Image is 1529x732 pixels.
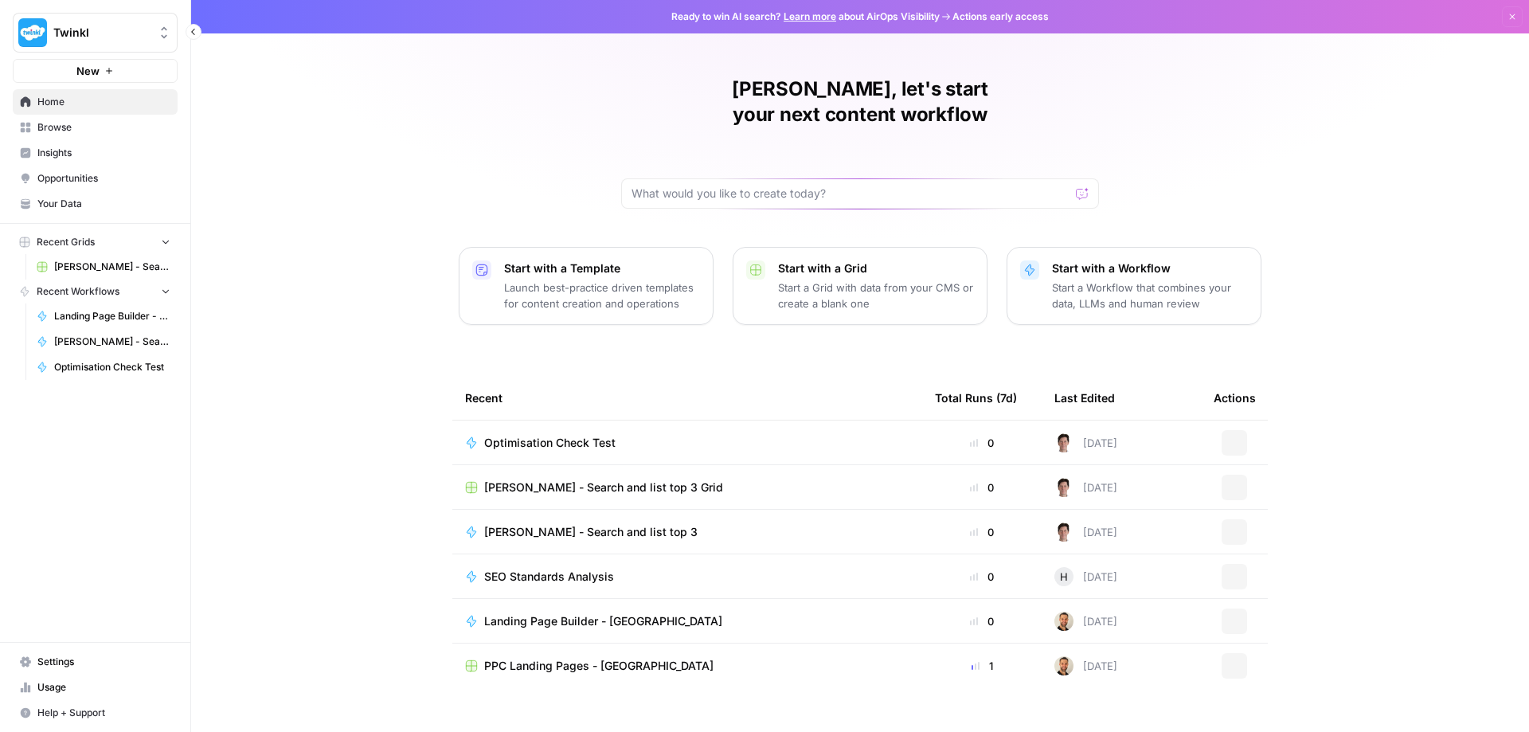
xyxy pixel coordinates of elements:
div: [DATE] [1054,567,1117,586]
button: Start with a TemplateLaunch best-practice driven templates for content creation and operations [459,247,714,325]
div: [DATE] [1054,523,1117,542]
div: 1 [935,658,1029,674]
a: [PERSON_NAME] - Search and list top 3 [465,524,909,540]
div: 0 [935,613,1029,629]
div: [DATE] [1054,656,1117,675]
a: Usage [13,675,178,700]
span: Optimisation Check Test [484,435,616,451]
span: Help + Support [37,706,170,720]
img: 5fjcwz9j96yb8k4p8fxbxtl1nran [1054,433,1073,452]
span: SEO Standards Analysis [484,569,614,585]
div: 0 [935,435,1029,451]
a: SEO Standards Analysis [465,569,909,585]
div: [DATE] [1054,612,1117,631]
a: Learn more [784,10,836,22]
button: Recent Grids [13,230,178,254]
span: Settings [37,655,170,669]
img: 5fjcwz9j96yb8k4p8fxbxtl1nran [1054,478,1073,497]
div: Actions [1214,376,1256,420]
div: Recent [465,376,909,420]
a: Optimisation Check Test [465,435,909,451]
span: Twinkl [53,25,150,41]
input: What would you like to create today? [632,186,1070,202]
img: 5fjcwz9j96yb8k4p8fxbxtl1nran [1054,523,1073,542]
span: Optimisation Check Test [54,360,170,374]
span: H [1060,569,1068,585]
button: Recent Workflows [13,280,178,303]
img: Twinkl Logo [18,18,47,47]
div: 0 [935,569,1029,585]
span: [PERSON_NAME] - Search and list top 3 [54,335,170,349]
div: [DATE] [1054,478,1117,497]
span: [PERSON_NAME] - Search and list top 3 [484,524,698,540]
a: Landing Page Builder - Alt 1 [29,303,178,329]
span: Usage [37,680,170,695]
p: Start a Grid with data from your CMS or create a blank one [778,280,974,311]
a: Browse [13,115,178,140]
a: Home [13,89,178,115]
a: Opportunities [13,166,178,191]
span: Browse [37,120,170,135]
span: Recent Grids [37,235,95,249]
div: Last Edited [1054,376,1115,420]
span: Opportunities [37,171,170,186]
div: Total Runs (7d) [935,376,1017,420]
div: 0 [935,480,1029,495]
img: ggqkytmprpadj6gr8422u7b6ymfp [1054,612,1073,631]
p: Start with a Template [504,260,700,276]
a: Your Data [13,191,178,217]
h1: [PERSON_NAME], let's start your next content workflow [621,76,1099,127]
span: Ready to win AI search? about AirOps Visibility [671,10,940,24]
span: Insights [37,146,170,160]
span: PPC Landing Pages - [GEOGRAPHIC_DATA] [484,658,714,674]
span: Landing Page Builder - Alt 1 [54,309,170,323]
span: Recent Workflows [37,284,119,299]
span: Actions early access [952,10,1049,24]
a: [PERSON_NAME] - Search and list top 3 Grid [29,254,178,280]
span: New [76,63,100,79]
p: Start a Workflow that combines your data, LLMs and human review [1052,280,1248,311]
a: [PERSON_NAME] - Search and list top 3 Grid [465,480,909,495]
button: Help + Support [13,700,178,726]
p: Start with a Grid [778,260,974,276]
img: ggqkytmprpadj6gr8422u7b6ymfp [1054,656,1073,675]
span: Home [37,95,170,109]
span: [PERSON_NAME] - Search and list top 3 Grid [484,480,723,495]
a: Landing Page Builder - [GEOGRAPHIC_DATA] [465,613,909,629]
span: Landing Page Builder - [GEOGRAPHIC_DATA] [484,613,722,629]
span: Your Data [37,197,170,211]
div: [DATE] [1054,433,1117,452]
p: Launch best-practice driven templates for content creation and operations [504,280,700,311]
div: 0 [935,524,1029,540]
a: Settings [13,649,178,675]
a: PPC Landing Pages - [GEOGRAPHIC_DATA] [465,658,909,674]
button: New [13,59,178,83]
button: Start with a WorkflowStart a Workflow that combines your data, LLMs and human review [1007,247,1261,325]
a: Optimisation Check Test [29,354,178,380]
button: Start with a GridStart a Grid with data from your CMS or create a blank one [733,247,987,325]
a: Insights [13,140,178,166]
span: [PERSON_NAME] - Search and list top 3 Grid [54,260,170,274]
p: Start with a Workflow [1052,260,1248,276]
button: Workspace: Twinkl [13,13,178,53]
a: [PERSON_NAME] - Search and list top 3 [29,329,178,354]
